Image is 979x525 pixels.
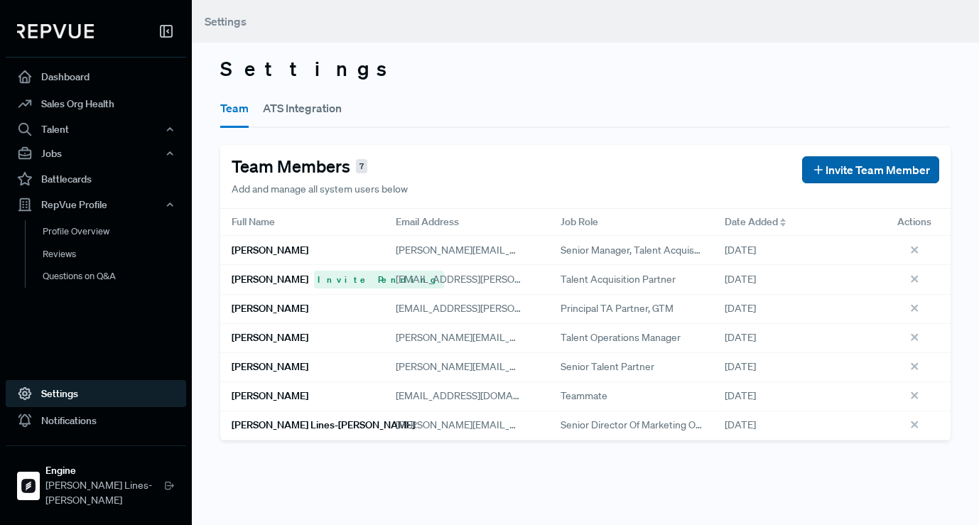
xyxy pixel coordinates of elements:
button: Talent [6,117,186,141]
a: EngineEngine[PERSON_NAME] Lines-[PERSON_NAME] [6,445,186,514]
span: Full Name [232,215,275,229]
span: Invite Team Member [826,161,930,178]
div: [DATE] [713,236,877,265]
span: [PERSON_NAME][EMAIL_ADDRESS][PERSON_NAME][DOMAIN_NAME] [396,360,712,373]
strong: Engine [45,463,164,478]
span: Email Address [396,215,459,229]
span: Principal TA Partner, GTM [561,301,674,316]
span: [EMAIL_ADDRESS][PERSON_NAME][DOMAIN_NAME] [396,302,635,315]
div: [DATE] [713,382,877,411]
span: Senior Talent Partner [561,359,654,374]
a: Reviews [25,243,205,266]
span: [PERSON_NAME][EMAIL_ADDRESS][DOMAIN_NAME] [396,418,635,431]
span: Job Role [561,215,598,229]
h6: [PERSON_NAME] [232,303,308,315]
span: [PERSON_NAME] Lines-[PERSON_NAME] [45,478,164,508]
span: Invite Pending [314,271,444,288]
span: [EMAIL_ADDRESS][DOMAIN_NAME] [396,389,558,402]
a: Questions on Q&A [25,265,205,288]
h6: [PERSON_NAME] [232,332,308,344]
span: [PERSON_NAME][EMAIL_ADDRESS][PERSON_NAME][DOMAIN_NAME] [396,331,712,344]
h6: [PERSON_NAME] Lines-[PERSON_NAME] [232,419,415,431]
p: Add and manage all system users below [232,182,408,197]
span: Talent Operations Manager [561,330,681,345]
h6: [PERSON_NAME] [232,361,308,373]
h6: [PERSON_NAME] [232,390,308,402]
div: [DATE] [713,265,877,294]
div: [DATE] [713,353,877,382]
span: Senior Director of Marketing Operations [561,418,702,433]
div: [DATE] [713,411,877,440]
h6: [PERSON_NAME] [232,244,308,256]
span: [PERSON_NAME][EMAIL_ADDRESS][PERSON_NAME][DOMAIN_NAME] [396,244,712,256]
span: Settings [205,14,247,28]
a: Settings [6,380,186,407]
span: Actions [897,215,931,229]
div: [DATE] [713,324,877,353]
a: Profile Overview [25,220,205,243]
button: Jobs [6,141,186,166]
h4: Team Members [232,156,350,177]
h3: Settings [220,57,951,81]
span: 7 [356,159,367,174]
span: Talent Acquisition Partner [561,272,676,287]
a: Notifications [6,407,186,434]
span: Senior Manager, Talent Acquisition - GTM [561,243,702,258]
img: RepVue [17,24,94,38]
a: Battlecards [6,166,186,193]
button: RepVue Profile [6,193,186,217]
span: Teammate [561,389,607,404]
div: [DATE] [713,295,877,324]
button: ATS Integration [263,88,342,128]
span: Date Added [725,215,778,229]
button: Invite Team Member [802,156,939,183]
span: [EMAIL_ADDRESS][PERSON_NAME][DOMAIN_NAME] [396,273,635,286]
a: Sales Org Health [6,90,186,117]
img: Engine [17,475,40,497]
a: Dashboard [6,63,186,90]
h6: [PERSON_NAME] [232,274,308,286]
button: Team [220,88,249,128]
div: Toggle SortBy [713,209,877,236]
